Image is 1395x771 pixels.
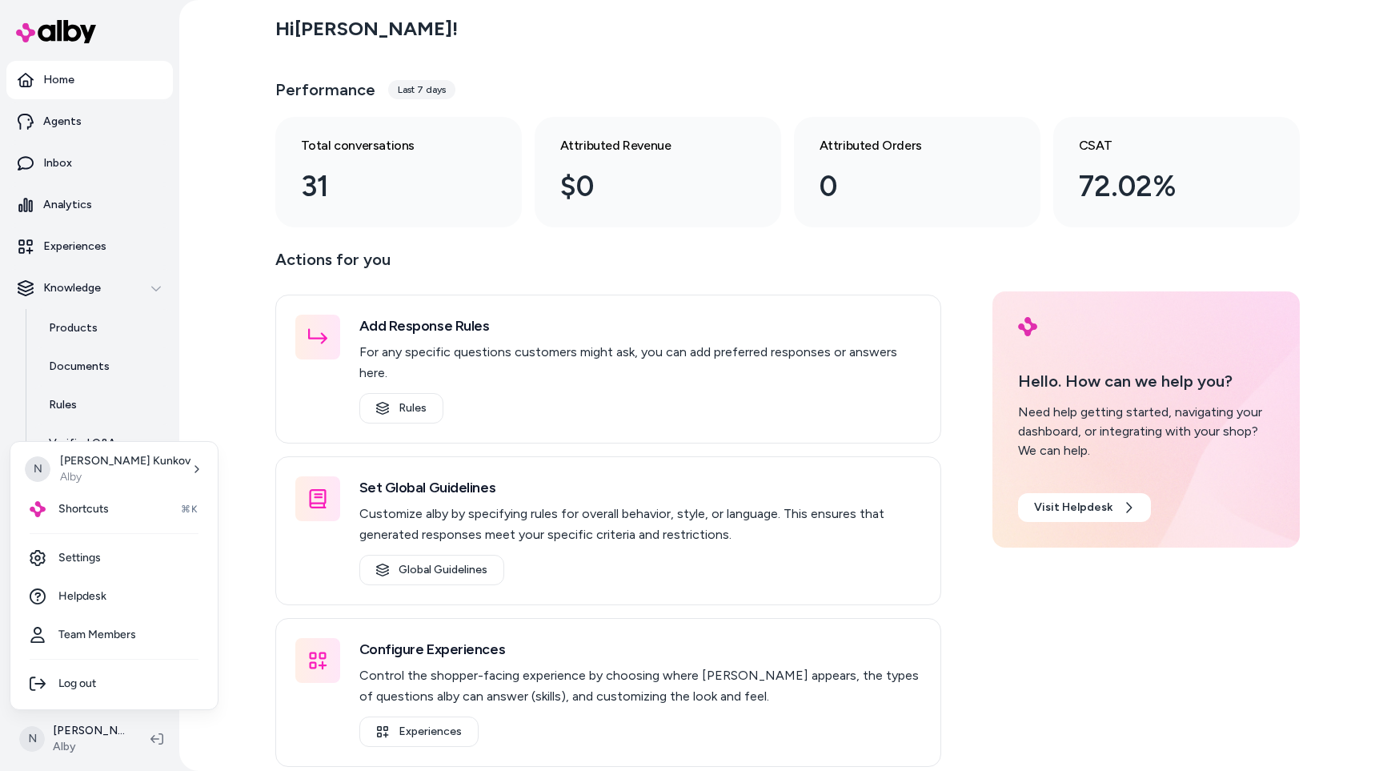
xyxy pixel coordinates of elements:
p: Alby [60,469,190,485]
div: Log out [17,665,211,703]
a: Team Members [17,616,211,654]
img: alby Logo [30,501,46,517]
p: [PERSON_NAME] Kunkov [60,453,190,469]
a: Settings [17,539,211,577]
span: N [25,456,50,482]
span: ⌘K [181,503,198,516]
span: Shortcuts [58,501,109,517]
span: Helpdesk [58,588,106,604]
